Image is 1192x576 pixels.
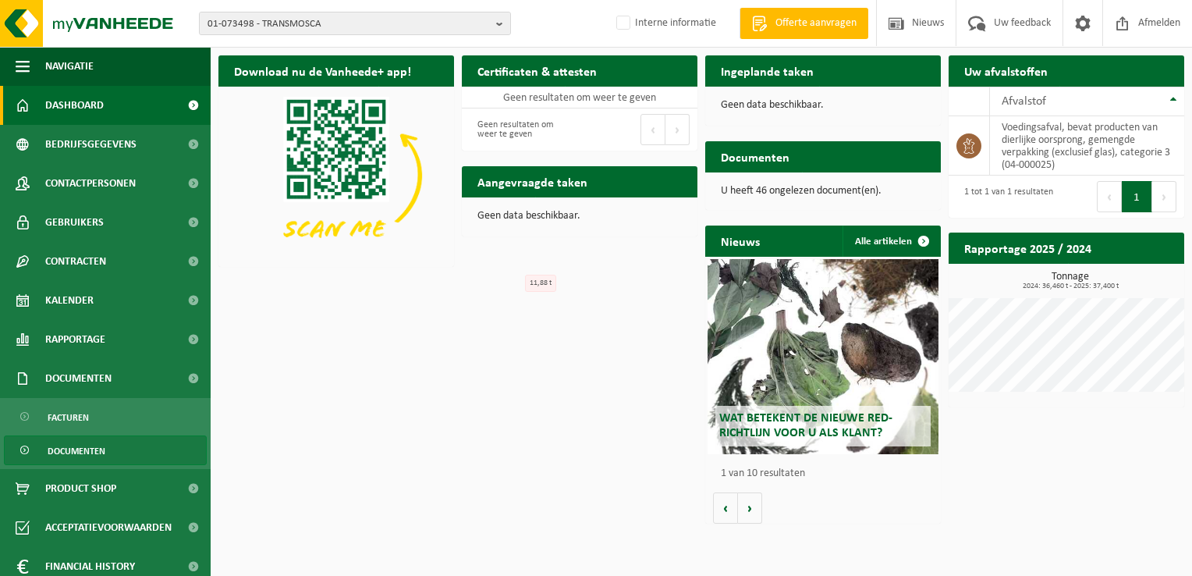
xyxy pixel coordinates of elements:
button: Vorige [713,492,738,524]
h2: Aangevraagde taken [462,166,603,197]
h2: Download nu de Vanheede+ app! [218,55,427,86]
a: Offerte aanvragen [740,8,868,39]
label: Interne informatie [613,12,716,35]
h2: Uw afvalstoffen [949,55,1063,86]
span: Contracten [45,242,106,281]
span: Dashboard [45,86,104,125]
span: Gebruikers [45,203,104,242]
img: Download de VHEPlus App [218,87,454,264]
p: U heeft 46 ongelezen document(en). [721,186,925,197]
td: voedingsafval, bevat producten van dierlijke oorsprong, gemengde verpakking (exclusief glas), cat... [990,116,1184,176]
a: Documenten [4,436,207,465]
span: Acceptatievoorwaarden [45,508,172,547]
p: Geen data beschikbaar. [721,100,925,111]
span: Wat betekent de nieuwe RED-richtlijn voor u als klant? [719,412,892,439]
button: 01-073498 - TRANSMOSCA [199,12,511,35]
span: Navigatie [45,47,94,86]
button: Next [1152,181,1176,212]
span: Afvalstof [1002,95,1046,108]
p: 1 van 10 resultaten [721,468,933,479]
button: Next [665,114,690,145]
span: 01-073498 - TRANSMOSCA [208,12,490,36]
button: 1 [1122,181,1152,212]
span: Bedrijfsgegevens [45,125,137,164]
button: Previous [1097,181,1122,212]
a: Alle artikelen [843,226,939,257]
button: Volgende [738,492,762,524]
a: Wat betekent de nieuwe RED-richtlijn voor u als klant? [708,259,938,454]
span: Rapportage [45,320,105,359]
p: Geen data beschikbaar. [477,211,682,222]
h3: Tonnage [956,272,1184,290]
span: Contactpersonen [45,164,136,203]
div: Geen resultaten om weer te geven [470,112,572,147]
h2: Documenten [705,141,805,172]
h2: Nieuws [705,226,775,256]
span: Kalender [45,281,94,320]
span: Facturen [48,403,89,432]
td: Geen resultaten om weer te geven [462,87,697,108]
h2: Certificaten & attesten [462,55,612,86]
h2: Rapportage 2025 / 2024 [949,233,1107,263]
span: Product Shop [45,469,116,508]
span: Documenten [48,436,105,466]
h2: Ingeplande taken [705,55,829,86]
a: Bekijk rapportage [1068,263,1183,294]
div: 1 tot 1 van 1 resultaten [956,180,1053,214]
span: Offerte aanvragen [772,16,860,31]
span: Documenten [45,359,112,398]
a: Facturen [4,402,207,432]
button: Previous [640,114,665,145]
span: 2024: 36,460 t - 2025: 37,400 t [956,283,1184,290]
